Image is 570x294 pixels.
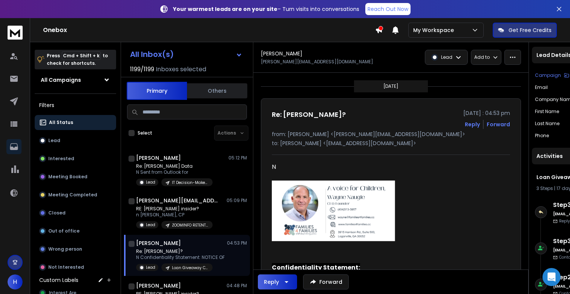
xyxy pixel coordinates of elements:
[124,47,248,62] button: All Inbox(s)
[465,121,480,128] button: Reply
[146,222,155,228] p: Lead
[536,185,553,191] span: 3 Steps
[35,169,116,184] button: Meeting Booked
[258,274,297,289] button: Reply
[41,76,81,84] h1: All Campaigns
[39,276,78,284] h3: Custom Labels
[48,156,74,162] p: Interested
[146,265,155,270] p: Lead
[535,72,561,78] p: Campaign
[35,151,116,166] button: Interested
[35,205,116,220] button: Closed
[48,228,80,234] p: Out of office
[49,119,73,126] p: All Status
[8,274,23,289] button: H
[172,222,208,228] p: ZOOMINFO RETENTION CAMPAIGN
[227,283,247,289] p: 04:48 PM
[383,83,398,89] p: [DATE]
[272,245,492,272] strong: Confidentiality Statement:
[48,264,84,270] p: Not Interested
[365,3,411,15] a: Reach Out Now
[136,197,219,204] h1: [PERSON_NAME][EMAIL_ADDRESS][DOMAIN_NAME]
[136,239,181,247] h1: [PERSON_NAME]
[8,26,23,40] img: logo
[136,282,181,289] h1: [PERSON_NAME]
[48,138,60,144] p: Lead
[35,72,116,87] button: All Campaigns
[48,192,97,198] p: Meeting Completed
[227,198,247,204] p: 05:09 PM
[136,254,225,260] p: N Confidentiality Statement: NOTICE OF
[535,133,549,139] p: Phone
[303,274,349,289] button: Forward
[463,109,510,117] p: [DATE] : 04:53 pm
[368,5,408,13] p: Reach Out Now
[43,26,375,35] h1: Onebox
[535,109,559,115] p: First Name
[138,130,152,136] label: Select
[62,51,101,60] span: Cmd + Shift + k
[264,278,279,286] div: Reply
[187,83,247,99] button: Others
[535,72,569,78] button: Campaign
[35,224,116,239] button: Out of office
[130,51,174,58] h1: All Inbox(s)
[509,26,552,34] p: Get Free Credits
[173,5,277,13] strong: Your warmest leads are on your site
[272,109,346,120] h1: Re: [PERSON_NAME]?
[136,248,225,254] p: Re: [PERSON_NAME]?
[441,54,452,60] p: Lead
[228,155,247,161] p: 05:12 PM
[493,23,557,38] button: Get Free Credits
[48,246,82,252] p: Wrong person
[35,133,116,148] button: Lead
[272,139,510,147] p: to: [PERSON_NAME] <[EMAIL_ADDRESS][DOMAIN_NAME]>
[48,210,66,216] p: Closed
[535,84,548,90] p: Email
[261,59,373,65] p: [PERSON_NAME][EMAIL_ADDRESS][DOMAIN_NAME]
[173,5,359,13] p: – Turn visits into conversations
[35,115,116,130] button: All Status
[35,242,116,257] button: Wrong person
[127,82,187,100] button: Primary
[136,163,213,169] p: Re: [PERSON_NAME] Data
[146,179,155,185] p: Lead
[48,174,87,180] p: Meeting Booked
[272,130,510,138] p: from: [PERSON_NAME] <[PERSON_NAME][EMAIL_ADDRESS][DOMAIN_NAME]>
[156,65,206,74] h3: Inboxes selected
[35,100,116,110] h3: Filters
[136,169,213,175] p: N Sent from Outlook for
[487,121,510,128] div: Forward
[261,50,302,57] h1: [PERSON_NAME]
[130,65,154,74] span: 1199 / 1199
[136,212,213,218] p: n [PERSON_NAME], CP
[413,26,457,34] p: My Workspace
[35,260,116,275] button: Not Interested
[542,268,561,286] div: Open Intercom Messenger
[172,180,208,185] p: IT Decision-Makers | Optivate Solutions
[474,54,490,60] p: Add to
[136,154,181,162] h1: [PERSON_NAME]
[227,240,247,246] p: 04:53 PM
[535,121,559,127] p: Last Name
[136,206,213,212] p: RE: [PERSON_NAME] insider?
[172,265,208,271] p: Loan Giveaway CEM
[35,187,116,202] button: Meeting Completed
[47,52,108,67] p: Press to check for shortcuts.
